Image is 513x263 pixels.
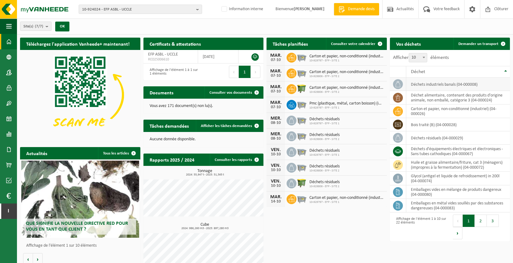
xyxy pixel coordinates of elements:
span: 10-924024 - EFP ASBL - UCCLE [82,5,194,14]
count: (7/7) [35,24,43,28]
div: MAR. [270,195,282,199]
p: Vous avez 171 document(s) non lu(s). [150,104,258,108]
td: huile et graisse alimentaire/friture, cat 3 (ménagers)(impropres à la fermentation) (04-000072) [406,158,510,172]
div: MER. [270,116,282,121]
a: Afficher les tâches demandées [196,120,263,132]
p: Affichage de l'élément 1 sur 10 éléments [26,244,137,248]
span: 10-929806 - EFP - SITE 2 [309,90,384,94]
a: Demande devis [334,3,379,15]
img: WB-2500-GAL-GY-01 [296,193,307,204]
img: WB-2500-GAL-GY-01 [296,52,307,62]
img: WB-1100-HPE-GN-50 [296,83,307,94]
label: Afficher éléments [393,55,449,60]
span: Consulter votre calendrier [331,42,375,46]
img: WB-1100-HPE-GN-50 [296,178,307,188]
span: 10-929797 - EFP - SITE 1 [309,200,384,204]
button: Site(s)(7/7) [20,22,52,31]
span: Demander un transport [458,42,499,46]
img: Download de VHEPlus App [20,50,140,140]
span: Carton et papier, non-conditionné (industriel) [309,70,384,75]
div: MAR. [270,69,282,74]
span: 2024: 55,947 t - 2025: 51,565 t [147,173,264,176]
img: WB-2500-GAL-GY-01 [296,146,307,157]
span: I [6,203,11,219]
div: VEN. [270,179,282,184]
a: Consulter les rapports [210,154,263,166]
span: Déchets résiduels [309,164,340,169]
span: Site(s) [23,22,43,31]
p: Aucune donnée disponible. [150,137,258,142]
span: 10-929806 - EFP - SITE 2 [309,185,340,188]
span: Déchets résiduels [309,180,340,185]
div: 14-10 [270,199,282,204]
span: 10-929797 - EFP - SITE 1 [309,153,340,157]
span: Déchets résiduels [309,117,340,122]
div: 10-10 [270,152,282,157]
span: Déchets résiduels [309,133,340,138]
div: Affichage de l'élément 1 à 1 sur 1 éléments [147,65,201,79]
div: 10-10 [270,168,282,172]
div: VEN. [270,147,282,152]
h2: Certificats & attestations [143,38,207,50]
button: 2 [475,215,487,227]
span: Déchets résiduels [309,148,340,153]
a: Demander un transport [453,38,509,50]
img: WB-2500-GAL-GY-01 [296,130,307,141]
td: déchets résiduels (04-000029) [406,131,510,145]
h3: Cube [147,223,264,230]
div: 07-10 [270,89,282,94]
span: 10 [409,53,427,62]
img: WB-2500-GAL-GY-01 [296,99,307,109]
div: MAR. [270,100,282,105]
div: 10-10 [270,184,282,188]
div: 07-10 [270,105,282,109]
span: EFP ASBL - UCCLE [148,52,178,57]
h2: Tâches planifiées [267,38,314,50]
button: Next [453,227,462,239]
div: MER. [270,132,282,137]
button: Previous [453,215,463,227]
div: Affichage de l'élément 1 à 10 sur 22 éléments [393,214,447,240]
h2: Actualités [20,147,53,159]
button: 10-924024 - EFP ASBL - UCCLE [79,5,202,14]
h2: Vos déchets [390,38,427,50]
button: Next [251,66,260,78]
span: Pmc (plastique, métal, carton boisson) (industriel) [309,101,384,106]
td: déchet alimentaire, contenant des produits d'origine animale, non emballé, catégorie 3 (04-000024) [406,91,510,105]
h2: Téléchargez l'application Vanheede+ maintenant! [20,38,136,50]
span: Carton et papier, non-conditionné (industriel) [309,85,384,90]
td: emballages vides en mélange de produits dangereux (04-000080) [406,185,510,199]
div: 07-10 [270,74,282,78]
td: glycol (antigel et liquide de refroidissement) in 200l (04-000074) [406,172,510,185]
h3: Tonnage [147,169,264,176]
div: MAR. [270,84,282,89]
td: [DATE] [198,50,239,64]
td: emballages en métal vides souillés par des substances dangereuses (04-000083) [406,199,510,212]
button: 1 [239,66,251,78]
div: 07-10 [270,58,282,62]
span: 10-929806 - EFP - SITE 2 [309,75,384,78]
span: 10-929806 - EFP - SITE 2 [309,169,340,173]
span: RED25006610 [148,57,193,62]
td: déchets d'équipements électriques et électroniques - Sans tubes cathodiques (04-000067) [406,145,510,158]
button: OK [55,22,69,31]
span: Carton et papier, non-conditionné (industriel) [309,195,384,200]
button: Previous [229,66,239,78]
span: 10-929806 - EFP - SITE 2 [309,138,340,141]
button: 1 [463,215,475,227]
img: WB-2500-GAL-GY-01 [296,115,307,125]
a: Consulter vos documents [205,86,263,99]
span: 10-929797 - EFP - SITE 1 [309,59,384,63]
td: déchets industriels banals (04-000008) [406,78,510,91]
label: Information interne [220,5,263,14]
span: 2024: 986,260 m3 - 2025: 897,280 m3 [147,227,264,230]
img: WB-2500-GAL-GY-01 [296,162,307,172]
h2: Documents [143,86,180,98]
span: Déchet [411,69,425,74]
strong: [PERSON_NAME] [294,7,325,11]
span: 10-929797 - EFP - SITE 1 [309,106,384,110]
span: Que signifie la nouvelle directive RED pour vous en tant que client ? [26,221,128,232]
div: 08-10 [270,137,282,141]
h2: Rapports 2025 / 2024 [143,154,201,166]
img: WB-2500-GAL-GY-01 [296,68,307,78]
